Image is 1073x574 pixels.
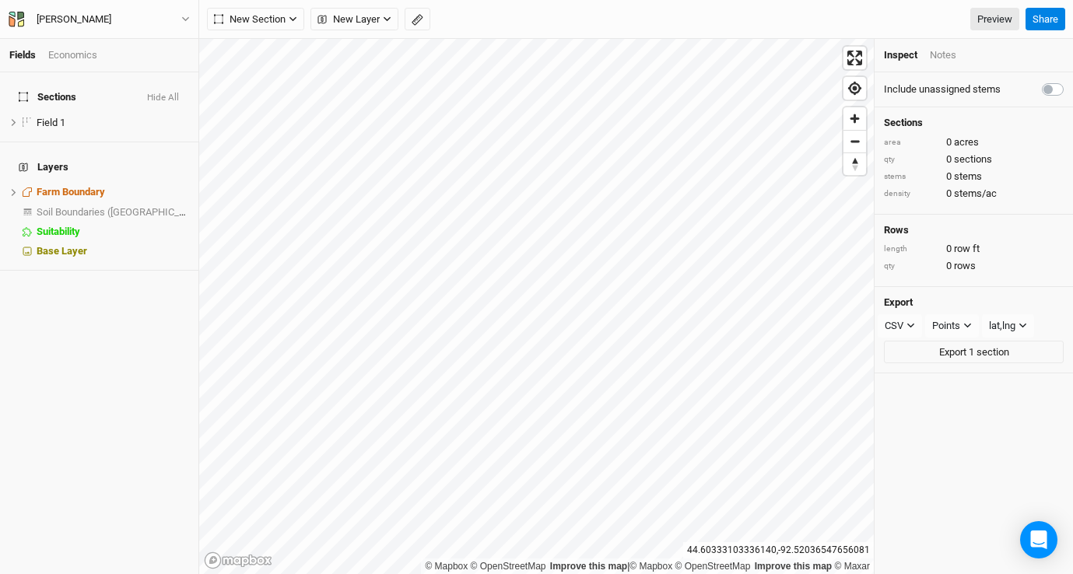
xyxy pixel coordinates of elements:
[199,39,874,574] canvas: Map
[37,245,189,257] div: Base Layer
[843,77,866,100] button: Find my location
[843,107,866,130] button: Zoom in
[954,152,992,166] span: sections
[884,224,1064,236] h4: Rows
[9,49,36,61] a: Fields
[37,12,111,27] div: [PERSON_NAME]
[885,318,903,334] div: CSV
[425,561,468,572] a: Mapbox
[884,243,938,255] div: length
[884,137,938,149] div: area
[843,152,866,175] button: Reset bearing to north
[37,206,189,219] div: Soil Boundaries (US)
[884,171,938,183] div: stems
[1020,521,1057,558] div: Open Intercom Messenger
[884,188,938,200] div: density
[683,542,874,558] div: 44.60333103336140 , -92.52036547656081
[37,245,87,257] span: Base Layer
[954,187,997,201] span: stems/ac
[884,154,938,166] div: qty
[843,47,866,69] button: Enter fullscreen
[37,206,209,218] span: Soil Boundaries ([GEOGRAPHIC_DATA])
[425,558,870,574] div: |
[843,130,866,152] button: Zoom out
[954,170,982,184] span: stems
[675,561,751,572] a: OpenStreetMap
[37,12,111,27] div: Bronson Stone
[1026,8,1065,31] button: Share
[8,11,191,28] button: [PERSON_NAME]
[884,82,1001,96] label: Include unassigned stems
[884,242,1064,256] div: 0
[970,8,1019,31] a: Preview
[550,561,627,572] a: Improve this map
[37,117,189,129] div: Field 1
[954,135,979,149] span: acres
[932,318,960,334] div: Points
[37,186,189,198] div: Farm Boundary
[843,131,866,152] span: Zoom out
[954,242,980,256] span: row ft
[930,48,956,62] div: Notes
[317,12,380,27] span: New Layer
[834,561,870,572] a: Maxar
[884,261,938,272] div: qty
[146,93,180,103] button: Hide All
[207,8,304,31] button: New Section
[989,318,1015,334] div: lat,lng
[48,48,97,62] div: Economics
[884,296,1064,309] h4: Export
[982,314,1034,338] button: lat,lng
[884,341,1064,364] button: Export 1 section
[37,226,189,238] div: Suitability
[37,117,65,128] span: Field 1
[37,226,80,237] span: Suitability
[884,152,1064,166] div: 0
[884,170,1064,184] div: 0
[884,259,1064,273] div: 0
[471,561,546,572] a: OpenStreetMap
[884,117,1064,129] h4: Sections
[925,314,979,338] button: Points
[9,152,189,183] h4: Layers
[405,8,430,31] button: Shortcut: M
[19,91,76,103] span: Sections
[878,314,922,338] button: CSV
[214,12,286,27] span: New Section
[204,551,272,569] a: Mapbox logo
[954,259,976,273] span: rows
[884,48,917,62] div: Inspect
[37,186,105,198] span: Farm Boundary
[755,561,832,572] a: Improve this map
[884,135,1064,149] div: 0
[310,8,398,31] button: New Layer
[629,561,672,572] a: Mapbox
[884,187,1064,201] div: 0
